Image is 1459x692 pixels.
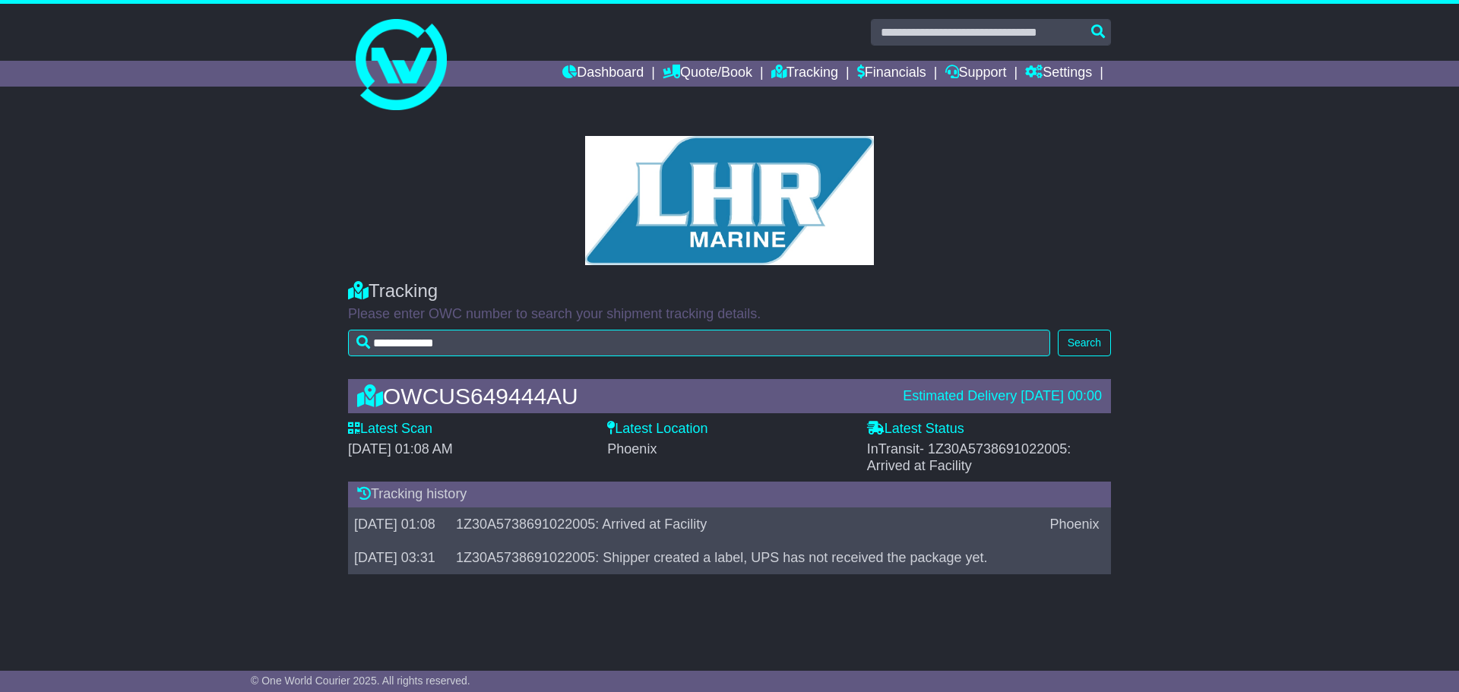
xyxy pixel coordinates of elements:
div: OWCUS649444AU [350,384,895,409]
span: © One World Courier 2025. All rights reserved. [251,675,470,687]
div: Tracking [348,280,1111,302]
td: 1Z30A5738691022005: Arrived at Facility [450,507,1043,541]
button: Search [1058,330,1111,356]
td: [DATE] 03:31 [348,541,450,574]
a: Support [945,61,1007,87]
label: Latest Status [867,421,964,438]
label: Latest Scan [348,421,432,438]
a: Dashboard [562,61,644,87]
label: Latest Location [607,421,707,438]
td: [DATE] 01:08 [348,507,450,541]
span: [DATE] 01:08 AM [348,441,453,457]
td: Phoenix [1043,507,1111,541]
div: Estimated Delivery [DATE] 00:00 [903,388,1102,405]
img: GetCustomerLogo [585,136,874,265]
span: Phoenix [607,441,657,457]
td: 1Z30A5738691022005: Shipper created a label, UPS has not received the package yet. [450,541,1043,574]
a: Quote/Book [663,61,752,87]
a: Settings [1025,61,1092,87]
span: - 1Z30A5738691022005: Arrived at Facility [867,441,1071,473]
p: Please enter OWC number to search your shipment tracking details. [348,306,1111,323]
div: Tracking history [348,482,1111,507]
a: Financials [857,61,926,87]
span: InTransit [867,441,1071,473]
a: Tracking [771,61,838,87]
